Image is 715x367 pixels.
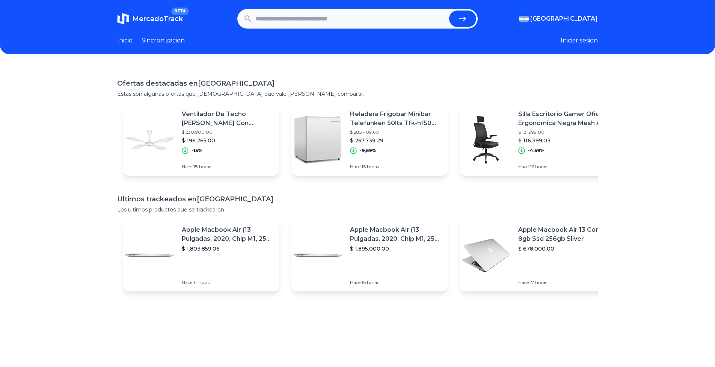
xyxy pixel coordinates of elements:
p: -4,59% [528,148,545,154]
p: $ 678.000,00 [518,245,610,252]
img: MercadoTrack [117,13,129,25]
p: $ 285.409,60 [350,129,442,135]
p: Apple Macbook Air (13 Pulgadas, 2020, Chip M1, 256 Gb De Ssd, 8 Gb De Ram) - Plata [182,225,273,243]
img: Featured image [291,229,344,282]
p: Heladera Frigobar Minibar Telefunken 50lts Tfk-hf50 220v [350,110,442,128]
p: -15% [192,148,202,154]
a: Featured imageApple Macbook Air (13 Pulgadas, 2020, Chip M1, 256 Gb De Ssd, 8 Gb De Ram) - Plata$... [123,219,279,291]
a: Featured imageApple Macbook Air 13 Core I5 8gb Ssd 256gb Silver$ 678.000,00Hace 17 horas [460,219,616,291]
p: $ 1.803.859,06 [182,245,273,252]
img: Featured image [460,229,512,282]
p: $ 196.265,00 [182,137,273,144]
img: Featured image [291,113,344,166]
p: -9,69% [360,148,376,154]
p: Estas son algunas ofertas que [DEMOGRAPHIC_DATA] que vale [PERSON_NAME] compartir. [117,90,598,98]
p: Hace 16 horas [518,164,610,170]
p: $ 121.999,00 [518,129,610,135]
p: Hace 16 horas [350,164,442,170]
img: Argentina [519,16,529,22]
span: MercadoTrack [132,15,183,23]
img: Featured image [123,113,176,166]
h1: Ofertas destacadas en [GEOGRAPHIC_DATA] [117,78,598,89]
a: Featured imageVentilador De Techo [PERSON_NAME] Con [PERSON_NAME] Led 4 [PERSON_NAME] 5 Vel$ 230.... [123,104,279,176]
p: $ 230.900,00 [182,129,273,135]
a: MercadoTrackBETA [117,13,183,25]
button: [GEOGRAPHIC_DATA] [519,14,598,23]
img: Featured image [460,113,512,166]
p: Hace 18 horas [182,164,273,170]
p: Apple Macbook Air (13 Pulgadas, 2020, Chip M1, 256 Gb De Ssd, 8 Gb De Ram) - Plata [350,225,442,243]
p: $ 1.895.000,00 [350,245,442,252]
p: Ventilador De Techo [PERSON_NAME] Con [PERSON_NAME] Led 4 [PERSON_NAME] 5 Vel [182,110,273,128]
button: Iniciar sesion [561,36,598,45]
a: Sincronizacion [142,36,185,45]
p: Apple Macbook Air 13 Core I5 8gb Ssd 256gb Silver [518,225,610,243]
p: Hace 11 horas [182,279,273,285]
p: $ 116.399,03 [518,137,610,144]
h1: Ultimos trackeados en [GEOGRAPHIC_DATA] [117,194,598,204]
span: [GEOGRAPHIC_DATA] [530,14,598,23]
p: Silla Escritorio Gamer Oficina Ergonomica Negra Mesh Alta [518,110,610,128]
p: $ 257.739,29 [350,137,442,144]
span: BETA [171,8,189,15]
a: Inicio [117,36,133,45]
p: Los ultimos productos que se trackearon. [117,206,598,213]
p: Hace 17 horas [518,279,610,285]
img: Featured image [123,229,176,282]
p: Hace 16 horas [350,279,442,285]
a: Featured imageHeladera Frigobar Minibar Telefunken 50lts Tfk-hf50 220v$ 285.409,60$ 257.739,29-9,... [291,104,448,176]
a: Featured imageSilla Escritorio Gamer Oficina Ergonomica Negra Mesh Alta$ 121.999,00$ 116.399,03-4... [460,104,616,176]
a: Featured imageApple Macbook Air (13 Pulgadas, 2020, Chip M1, 256 Gb De Ssd, 8 Gb De Ram) - Plata$... [291,219,448,291]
